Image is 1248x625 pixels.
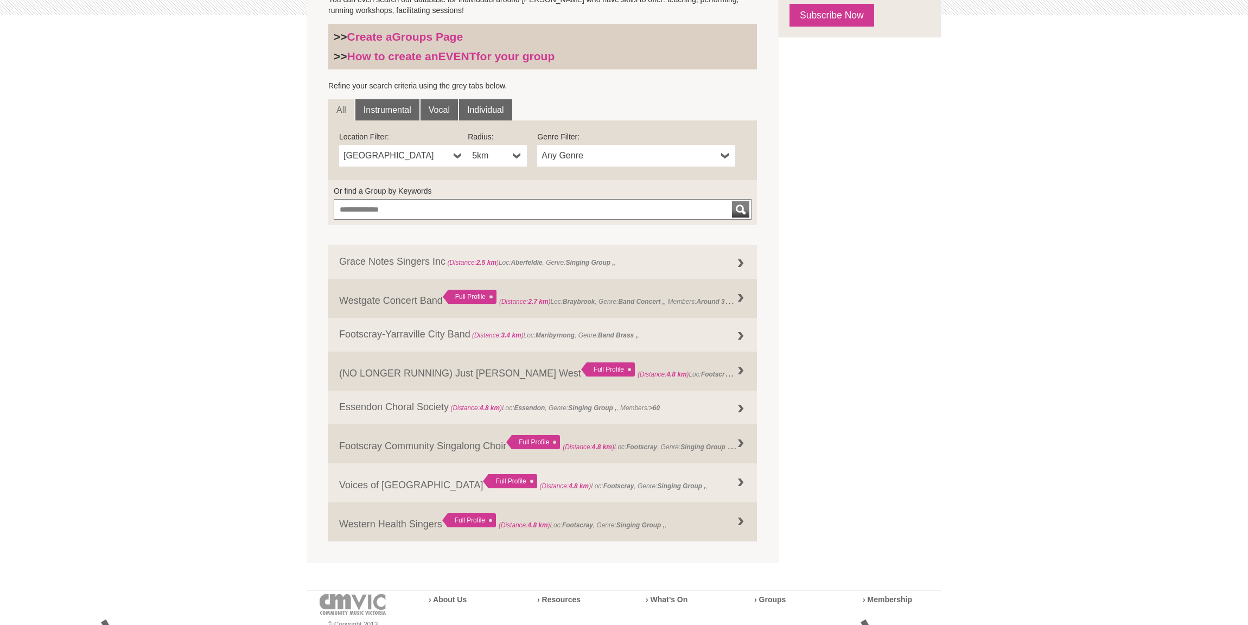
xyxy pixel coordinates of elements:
a: › Resources [537,595,581,604]
strong: 3.4 km [501,331,521,339]
h3: >> [334,49,752,63]
strong: Essendon [514,404,545,412]
strong: Aberfeldie [511,259,542,266]
a: (NO LONGER RUNNING) Just [PERSON_NAME] West Full Profile (Distance:4.8 km)Loc:Footscray, Genre:Si... [328,352,757,391]
strong: Around 30 members [696,295,759,306]
span: (Distance: ) [638,371,689,378]
span: Loc: , Genre: , [445,259,616,266]
strong: 4.8 km [569,482,589,490]
a: All [328,99,354,121]
h3: >> [334,30,752,44]
a: How to create anEVENTfor your group [347,50,555,62]
strong: Band Concert , [618,298,664,305]
strong: Singing Group , [568,404,616,412]
span: (Distance: ) [447,259,499,266]
strong: Singing Group , [566,259,614,266]
strong: 4.8 km [480,404,500,412]
a: [GEOGRAPHIC_DATA] [339,145,468,167]
strong: Singing Group , [680,441,737,451]
span: 5km [472,149,508,162]
span: (Distance: ) [499,298,551,305]
strong: EVENT [438,50,476,62]
a: Instrumental [355,99,419,121]
div: Full Profile [506,435,560,449]
strong: >60 [649,404,660,412]
a: Western Health Singers Full Profile (Distance:4.8 km)Loc:Footscray, Genre:Singing Group ,, [328,502,757,541]
span: Loc: , Genre: , Members: [449,404,660,412]
a: Individual [459,99,512,121]
a: › What’s On [646,595,687,604]
span: [GEOGRAPHIC_DATA] [343,149,449,162]
strong: Footscray [603,482,634,490]
a: Westgate Concert Band Full Profile (Distance:2.7 km)Loc:Braybrook, Genre:Band Concert ,, Members:... [328,279,757,318]
a: Grace Notes Singers Inc (Distance:2.5 km)Loc:Aberfeldie, Genre:Singing Group ,, [328,245,757,279]
span: Loc: , Genre: , Members: [563,441,778,451]
label: Or find a Group by Keywords [334,186,752,196]
span: Loc: , Genre: , [540,482,708,490]
a: Any Genre [537,145,735,167]
a: › Membership [863,595,912,604]
strong: Groups Page [392,30,463,43]
strong: 4.8 km [666,371,686,378]
a: Vocal [421,99,458,121]
span: Loc: , Genre: , [470,331,639,339]
div: Full Profile [442,513,496,527]
label: Genre Filter: [537,131,735,142]
div: Full Profile [483,474,537,488]
span: Loc: , Genre: , Members: [499,295,759,306]
span: (Distance: ) [540,482,591,490]
a: Subscribe Now [789,4,874,27]
a: › Groups [754,595,786,604]
a: › About Us [429,595,467,604]
strong: Band Brass , [598,331,638,339]
strong: Singing Group , [755,371,804,378]
strong: 4.8 km [592,443,612,451]
span: Any Genre [542,149,717,162]
strong: 2.7 km [529,298,549,305]
a: Footscray Community Singalong Choir Full Profile (Distance:4.8 km)Loc:Footscray, Genre:Singing Gr... [328,424,757,463]
div: Full Profile [443,290,496,304]
p: Refine your search criteria using the grey tabs below. [328,80,757,91]
strong: Braybrook [563,298,595,305]
a: Create aGroups Page [347,30,463,43]
strong: Footscray [626,443,657,451]
span: (Distance: ) [450,404,502,412]
strong: Singing Group , [657,482,705,490]
span: Loc: , Genre: , [499,521,666,529]
span: Loc: , Genre: , Members: [638,368,852,379]
strong: 2.5 km [476,259,496,266]
span: (Distance: ) [499,521,550,529]
a: 5km [468,145,527,167]
strong: Singing Group , [616,521,665,529]
strong: Footscray [562,521,593,529]
a: Essendon Choral Society (Distance:4.8 km)Loc:Essendon, Genre:Singing Group ,, Members:>60 [328,391,757,424]
img: cmvic-logo-footer.png [320,594,386,615]
strong: Maribyrnong [536,331,575,339]
div: Full Profile [581,362,635,377]
span: (Distance: ) [563,443,614,451]
strong: Footscray [701,368,735,379]
strong: 4.8 km [527,521,547,529]
label: Radius: [468,131,527,142]
label: Location Filter: [339,131,468,142]
a: Voices of [GEOGRAPHIC_DATA] Full Profile (Distance:4.8 km)Loc:Footscray, Genre:Singing Group ,, [328,463,757,502]
span: (Distance: ) [472,331,524,339]
a: Footscray-Yarraville City Band (Distance:3.4 km)Loc:Maribyrnong, Genre:Band Brass ,, [328,318,757,352]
